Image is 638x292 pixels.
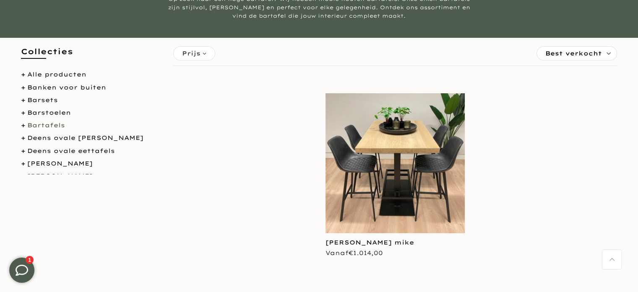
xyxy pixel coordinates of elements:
a: Banken voor buiten [27,84,106,91]
a: Barsets [27,96,58,104]
a: [PERSON_NAME] mike [326,239,414,246]
a: Alle producten [27,71,86,78]
iframe: toggle-frame [1,249,43,291]
span: €1.014,00 [349,249,383,257]
h5: Collecties [21,46,161,65]
label: Sorteren:Best verkocht [537,47,617,60]
span: Vanaf [326,249,383,257]
span: Prijs [182,49,201,58]
a: Terug naar boven [602,250,621,269]
a: Deens ovale [PERSON_NAME] [27,134,143,142]
span: Best verkocht [545,47,602,60]
a: [PERSON_NAME] [27,172,93,180]
a: Deens ovale eettafels [27,147,115,155]
a: Bartafels [27,121,65,129]
a: Barstoelen [27,109,71,116]
a: [PERSON_NAME] [27,160,93,167]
